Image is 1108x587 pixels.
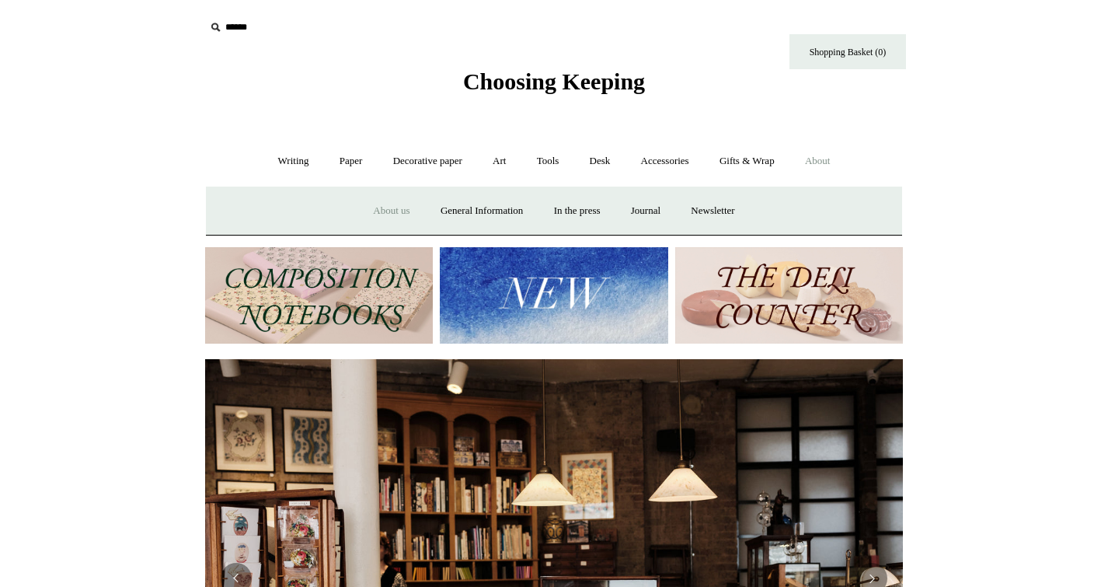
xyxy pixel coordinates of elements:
img: 202302 Composition ledgers.jpg__PID:69722ee6-fa44-49dd-a067-31375e5d54ec [205,247,433,344]
a: Art [479,141,520,182]
a: Gifts & Wrap [706,141,789,182]
span: Choosing Keeping [463,68,645,94]
a: Journal [617,190,674,232]
a: Newsletter [677,190,748,232]
img: The Deli Counter [675,247,903,344]
a: Shopping Basket (0) [789,34,906,69]
a: Paper [326,141,377,182]
a: Decorative paper [379,141,476,182]
a: Accessories [627,141,703,182]
a: Choosing Keeping [463,81,645,92]
a: General Information [427,190,537,232]
a: Writing [264,141,323,182]
a: Desk [576,141,625,182]
a: About [791,141,845,182]
a: Tools [523,141,573,182]
a: About us [359,190,423,232]
a: In the press [540,190,615,232]
img: New.jpg__PID:f73bdf93-380a-4a35-bcfe-7823039498e1 [440,247,667,344]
